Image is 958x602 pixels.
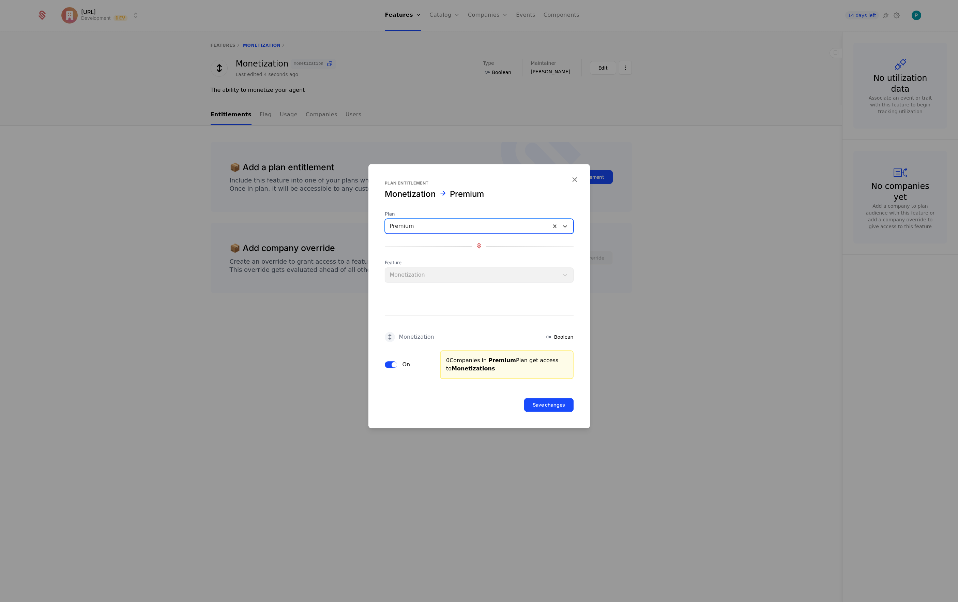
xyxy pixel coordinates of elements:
label: On [402,361,410,368]
button: Save changes [524,398,574,412]
div: Premium [450,189,484,200]
div: Monetization [385,189,436,200]
div: Monetization [399,334,434,340]
span: Monetizations [452,365,495,372]
span: Plan [385,210,574,217]
div: Plan entitlement [385,180,574,186]
div: 0 Companies in Plan get access to [446,356,567,373]
span: Boolean [554,334,574,340]
span: Feature [385,259,574,266]
span: Premium [488,357,516,364]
